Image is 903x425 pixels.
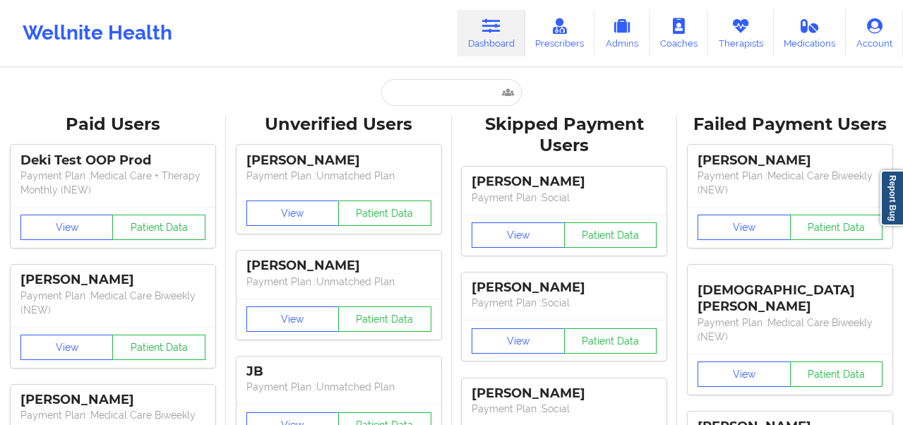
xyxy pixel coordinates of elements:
[338,200,431,226] button: Patient Data
[846,10,903,56] a: Account
[774,10,847,56] a: Medications
[880,170,903,226] a: Report Bug
[790,361,883,387] button: Patient Data
[472,222,565,248] button: View
[20,392,205,408] div: [PERSON_NAME]
[112,335,205,360] button: Patient Data
[462,114,668,157] div: Skipped Payment Users
[698,361,791,387] button: View
[472,191,657,205] p: Payment Plan : Social
[20,272,205,288] div: [PERSON_NAME]
[246,200,340,226] button: View
[246,306,340,332] button: View
[458,10,525,56] a: Dashboard
[790,215,883,240] button: Patient Data
[20,215,114,240] button: View
[472,296,657,310] p: Payment Plan : Social
[246,169,431,183] p: Payment Plan : Unmatched Plan
[472,174,657,190] div: [PERSON_NAME]
[236,114,442,136] div: Unverified Users
[564,328,657,354] button: Patient Data
[20,289,205,317] p: Payment Plan : Medical Care Biweekly (NEW)
[112,215,205,240] button: Patient Data
[698,152,883,169] div: [PERSON_NAME]
[472,280,657,296] div: [PERSON_NAME]
[698,272,883,315] div: [DEMOGRAPHIC_DATA][PERSON_NAME]
[338,306,431,332] button: Patient Data
[594,10,650,56] a: Admins
[564,222,657,248] button: Patient Data
[20,152,205,169] div: Deki Test OOP Prod
[472,402,657,416] p: Payment Plan : Social
[650,10,708,56] a: Coaches
[246,364,431,380] div: JB
[246,152,431,169] div: [PERSON_NAME]
[10,114,216,136] div: Paid Users
[698,215,791,240] button: View
[20,169,205,197] p: Payment Plan : Medical Care + Therapy Monthly (NEW)
[687,114,893,136] div: Failed Payment Users
[246,258,431,274] div: [PERSON_NAME]
[708,10,774,56] a: Therapists
[698,169,883,197] p: Payment Plan : Medical Care Biweekly (NEW)
[20,335,114,360] button: View
[525,10,595,56] a: Prescribers
[698,316,883,344] p: Payment Plan : Medical Care Biweekly (NEW)
[472,385,657,402] div: [PERSON_NAME]
[246,380,431,394] p: Payment Plan : Unmatched Plan
[246,275,431,289] p: Payment Plan : Unmatched Plan
[472,328,565,354] button: View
